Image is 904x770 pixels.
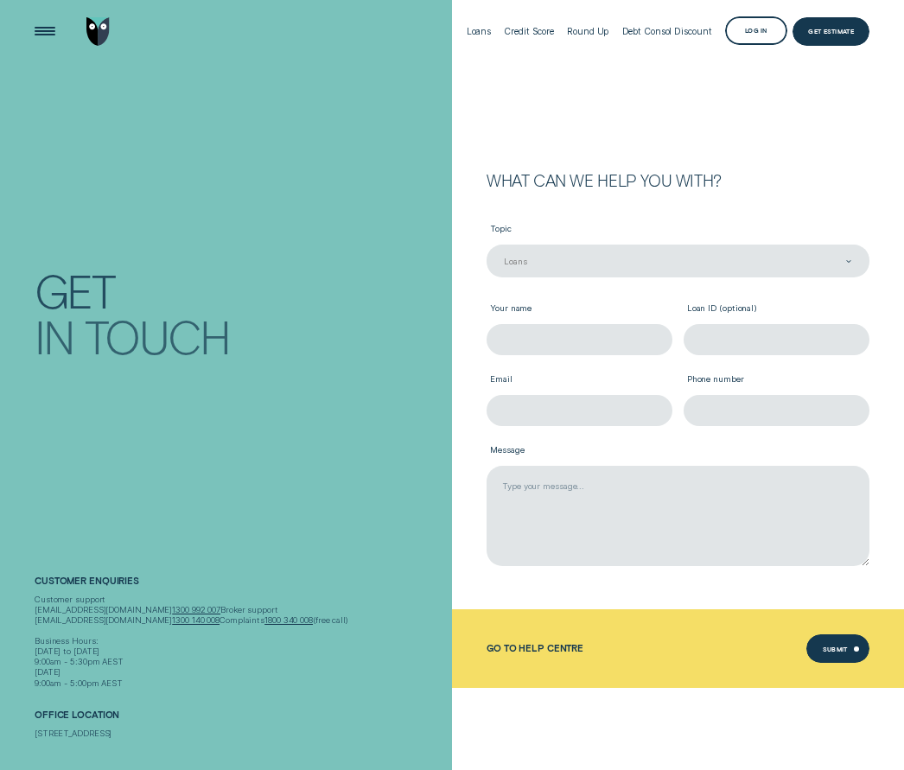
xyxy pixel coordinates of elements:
[85,315,230,360] div: Touch
[487,215,869,244] label: Topic
[35,268,115,312] div: Get
[172,615,220,625] a: 1300 140 008
[35,265,447,353] h1: Get In Touch
[487,366,673,395] label: Email
[35,315,73,360] div: In
[86,17,110,46] img: Wisr
[567,26,608,36] div: Round Up
[35,595,447,689] div: Customer support [EMAIL_ADDRESS][DOMAIN_NAME] Broker support [EMAIL_ADDRESS][DOMAIN_NAME] Complai...
[487,436,869,465] label: Message
[504,257,527,267] div: Loans
[504,26,554,36] div: Credit Score
[172,605,220,614] a: 1300 992 007
[487,643,583,654] a: Go to Help Centre
[806,634,869,663] button: Submit
[467,26,492,36] div: Loans
[487,173,869,188] h2: What can we help you with?
[684,366,870,395] label: Phone number
[35,710,447,729] h2: Office Location
[31,17,60,46] button: Open Menu
[264,615,313,625] a: 1800 340 008
[35,576,447,595] h2: Customer Enquiries
[35,729,447,739] div: [STREET_ADDRESS]
[487,296,673,324] label: Your name
[793,17,869,46] a: Get Estimate
[684,296,870,324] label: Loan ID (optional)
[622,26,712,36] div: Debt Consol Discount
[725,16,788,45] button: Log in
